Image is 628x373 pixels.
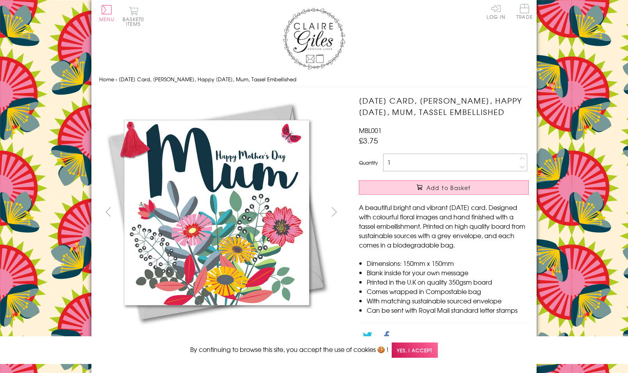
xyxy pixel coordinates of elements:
span: Menu [99,16,114,23]
span: MBL001 [359,126,382,135]
button: Basket0 items [123,6,144,26]
p: A beautiful bright and vibrant [DATE] card. Designed with colourful floral images and hand finish... [359,203,529,249]
a: Log In [487,4,505,19]
span: £3.75 [359,135,378,146]
li: Printed in the U.K on quality 350gsm board [367,277,529,287]
span: › [116,75,117,83]
button: prev [99,203,117,221]
span: 0 items [126,16,144,27]
button: Add to Basket [359,180,529,195]
li: With matching sustainable sourced envelope [367,296,529,305]
li: Blank inside for your own message [367,268,529,277]
button: next [326,203,343,221]
img: Mother's Day Card, Bouquet, Happy Mother's Day, Mum, Tassel Embellished [343,95,578,330]
img: Claire Giles Greetings Cards [283,8,345,70]
button: Menu [99,5,114,22]
span: [DATE] Card, [PERSON_NAME], Happy [DATE], Mum, Tassel Embellished [119,75,296,83]
nav: breadcrumbs [99,72,529,88]
span: Add to Basket [426,184,471,192]
li: Comes wrapped in Compostable bag [367,287,529,296]
a: Home [99,75,114,83]
a: Trade [516,4,533,21]
li: Can be sent with Royal Mail standard letter stamps [367,305,529,315]
h1: [DATE] Card, [PERSON_NAME], Happy [DATE], Mum, Tassel Embellished [359,95,529,118]
span: Trade [516,4,533,19]
li: Dimensions: 150mm x 150mm [367,258,529,268]
label: Quantity [359,159,378,166]
img: Mother's Day Card, Bouquet, Happy Mother's Day, Mum, Tassel Embellished [99,95,334,330]
span: Yes, I accept [392,343,438,358]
